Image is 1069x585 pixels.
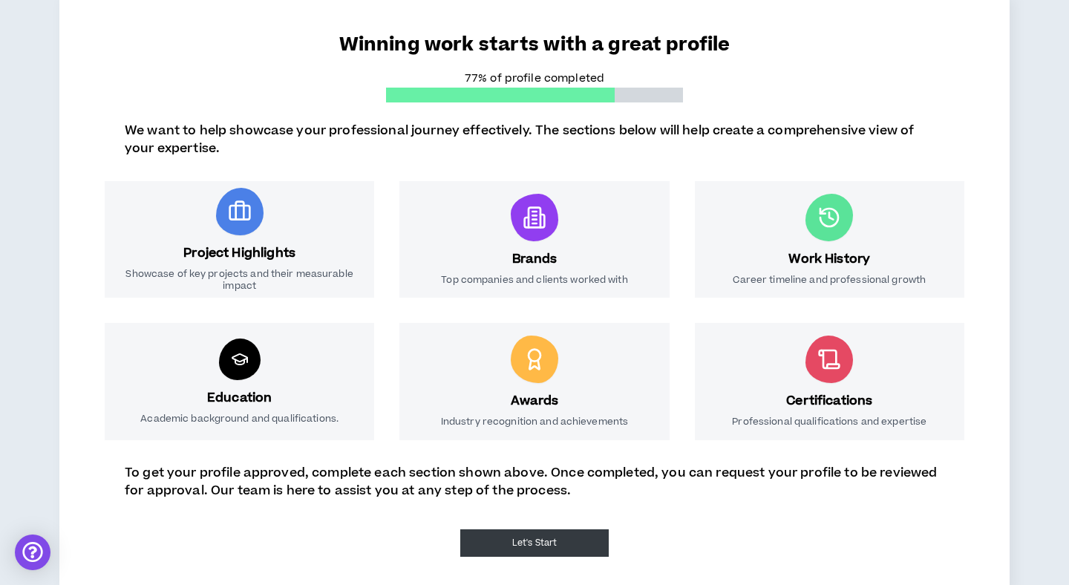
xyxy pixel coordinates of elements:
p: Industry recognition and achievements [441,416,628,428]
p: Professional qualifications and expertise [732,416,926,428]
p: Academic background and qualifications. [140,413,339,425]
h3: Certifications [786,392,872,410]
p: Showcase of key projects and their measurable impact [120,268,359,292]
h3: Brands [512,250,558,268]
p: Winning work starts with a great profile [110,31,959,59]
p: We want to help showcase your professional journey effectively. The sections below will help crea... [125,122,944,157]
p: 77% of profile completed [386,71,683,87]
h3: Awards [511,392,559,410]
p: Top companies and clients worked with [441,274,627,286]
h3: Work History [788,250,870,268]
button: Let's Start [460,529,609,557]
h3: Project Highlights [183,244,295,262]
div: Open Intercom Messenger [15,535,50,570]
p: Career timeline and professional growth [733,274,926,286]
h3: Education [207,389,272,407]
p: To get your profile approved, complete each section shown above. Once completed, you can request ... [125,464,944,500]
